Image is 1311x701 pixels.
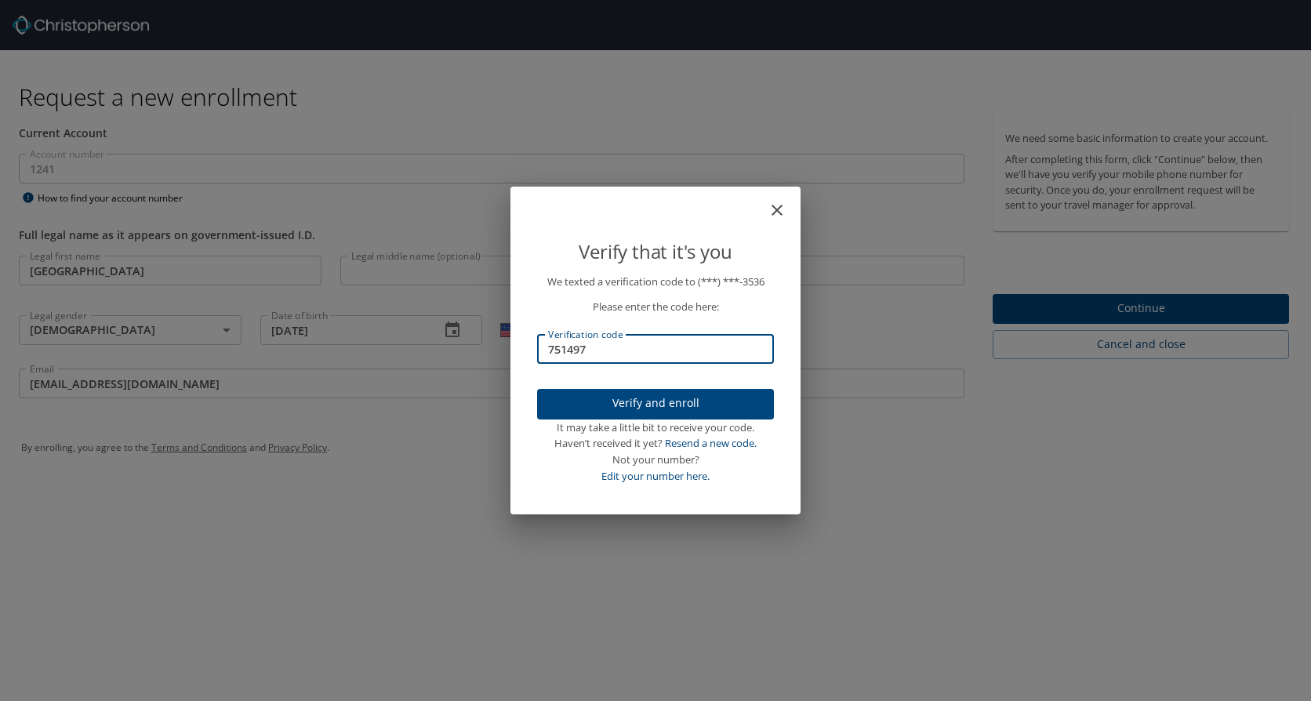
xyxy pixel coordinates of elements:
a: Edit your number here. [601,469,710,483]
div: Haven’t received it yet? [537,435,774,452]
p: Please enter the code here: [537,299,774,315]
p: Verify that it's you [537,237,774,267]
button: Verify and enroll [537,389,774,420]
p: We texted a verification code to (***) ***- 3536 [537,274,774,290]
div: Not your number? [537,452,774,468]
span: Verify and enroll [550,394,761,413]
button: close [775,193,794,212]
a: Resend a new code. [665,436,757,450]
div: It may take a little bit to receive your code. [537,420,774,436]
